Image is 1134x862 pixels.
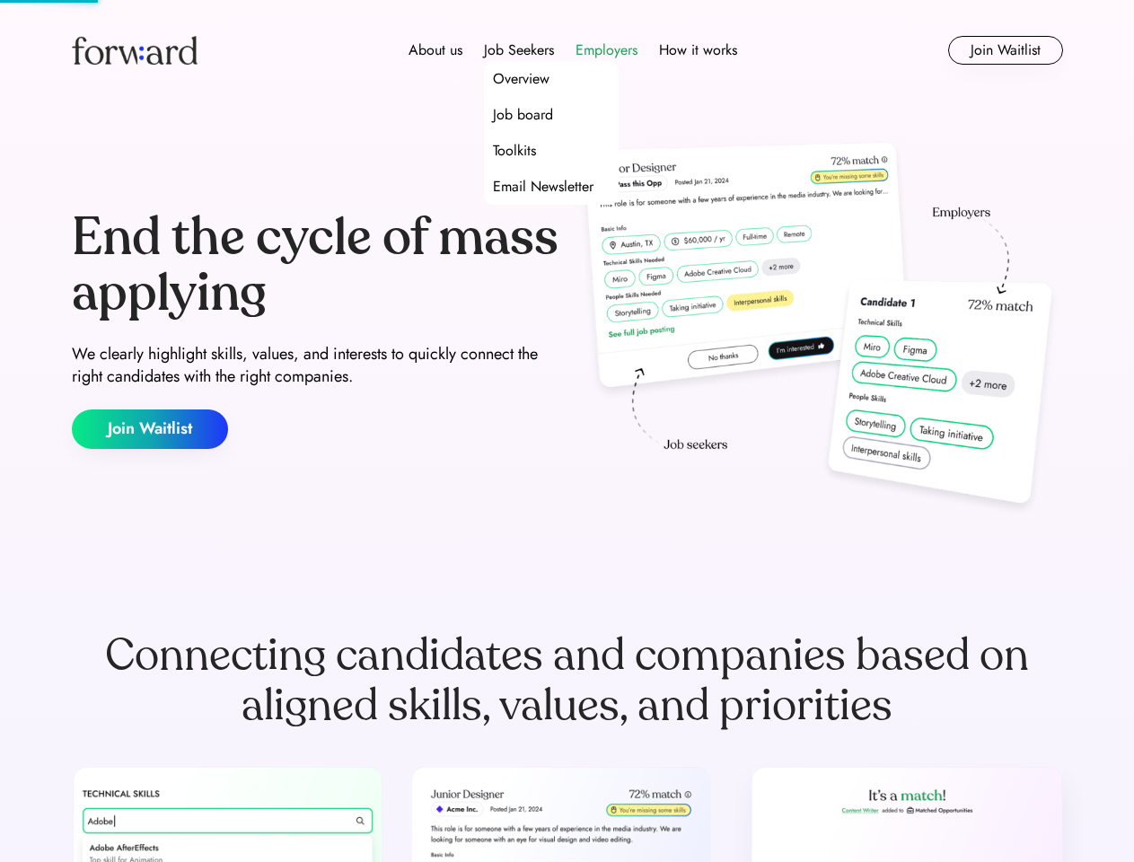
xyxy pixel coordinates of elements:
[493,68,549,90] div: Overview
[484,40,554,61] div: Job Seekers
[72,210,560,321] div: End the cycle of mass applying
[659,40,737,61] div: How it works
[493,140,536,162] div: Toolkits
[575,136,1063,523] img: hero-image.png
[493,104,553,126] div: Job board
[409,40,462,61] div: About us
[493,176,593,198] div: Email Newsletter
[948,36,1063,65] button: Join Waitlist
[72,343,560,388] div: We clearly highlight skills, values, and interests to quickly connect the right candidates with t...
[72,36,198,65] img: Forward logo
[72,409,228,449] button: Join Waitlist
[576,40,637,61] div: Employers
[72,630,1063,731] div: Connecting candidates and companies based on aligned skills, values, and priorities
